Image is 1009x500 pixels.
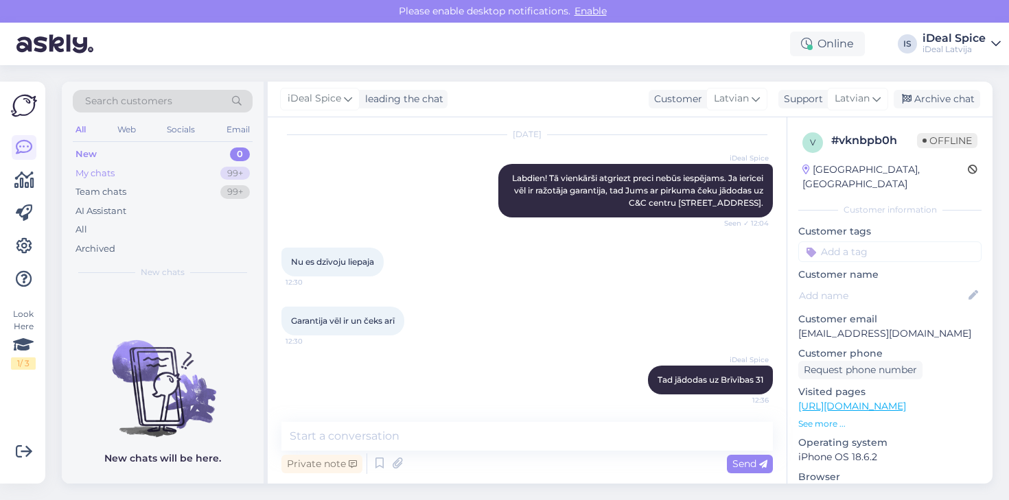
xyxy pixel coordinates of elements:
div: 99+ [220,185,250,199]
span: Labdien! Tā vienkārši atgriezt preci nebūs iespējams. Ja ierīcei vēl ir ražotāja garantija, tad J... [512,173,765,208]
div: Team chats [76,185,126,199]
input: Add name [799,288,966,303]
div: Private note [281,455,362,473]
p: See more ... [798,418,982,430]
div: My chats [76,167,115,180]
span: 12:30 [286,336,337,346]
div: 1 / 3 [11,357,36,370]
span: Search customers [85,94,172,108]
span: Latvian [714,91,749,106]
p: Visited pages [798,385,982,399]
span: iDeal Spice [717,355,769,365]
div: Socials [164,121,198,139]
div: # vknbpb0h [831,132,917,149]
div: Support [778,92,823,106]
span: iDeal Spice [288,91,341,106]
a: [URL][DOMAIN_NAME] [798,400,906,412]
div: All [76,223,87,237]
span: 12:36 [717,395,769,405]
span: Nu es dzīvoju liepaja [291,257,374,267]
div: [GEOGRAPHIC_DATA], [GEOGRAPHIC_DATA] [802,163,968,191]
div: Request phone number [798,361,923,379]
div: Archived [76,242,115,256]
div: All [73,121,89,139]
div: Email [224,121,253,139]
div: Archive chat [894,90,980,108]
div: leading the chat [360,92,443,106]
span: Garantija vēl ir un čeks arī [291,316,395,326]
a: iDeal SpiceiDeal Latvija [923,33,1001,55]
p: Operating system [798,436,982,450]
span: New chats [141,266,185,278]
p: Customer phone [798,346,982,361]
input: Add a tag [798,241,982,262]
div: Look Here [11,308,36,370]
span: Seen ✓ 12:04 [717,218,769,228]
div: [DATE] [281,128,773,141]
span: Enable [570,5,611,17]
div: 99+ [220,167,250,180]
p: New chats will be here. [104,451,221,466]
div: IS [898,34,917,53]
div: 0 [230,147,250,161]
span: v [810,137,815,147]
span: iDeal Spice [717,153,769,163]
div: Customer information [798,204,982,216]
div: AI Assistant [76,204,126,218]
p: Browser [798,470,982,484]
span: Latvian [835,91,870,106]
img: No chats [62,316,264,439]
p: Customer name [798,267,982,282]
span: Send [732,457,767,470]
p: iPhone OS 18.6.2 [798,450,982,464]
div: Customer [649,92,702,106]
p: Customer email [798,312,982,326]
span: 12:30 [286,277,337,287]
div: Web [115,121,139,139]
div: Online [790,32,865,56]
p: [EMAIL_ADDRESS][DOMAIN_NAME] [798,326,982,341]
img: Askly Logo [11,93,37,119]
div: iDeal Spice [923,33,986,44]
div: New [76,147,97,161]
p: Customer tags [798,224,982,239]
div: iDeal Latvija [923,44,986,55]
span: Offline [917,133,977,148]
span: Tad jādodas uz Brīvības 31 [658,374,763,385]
